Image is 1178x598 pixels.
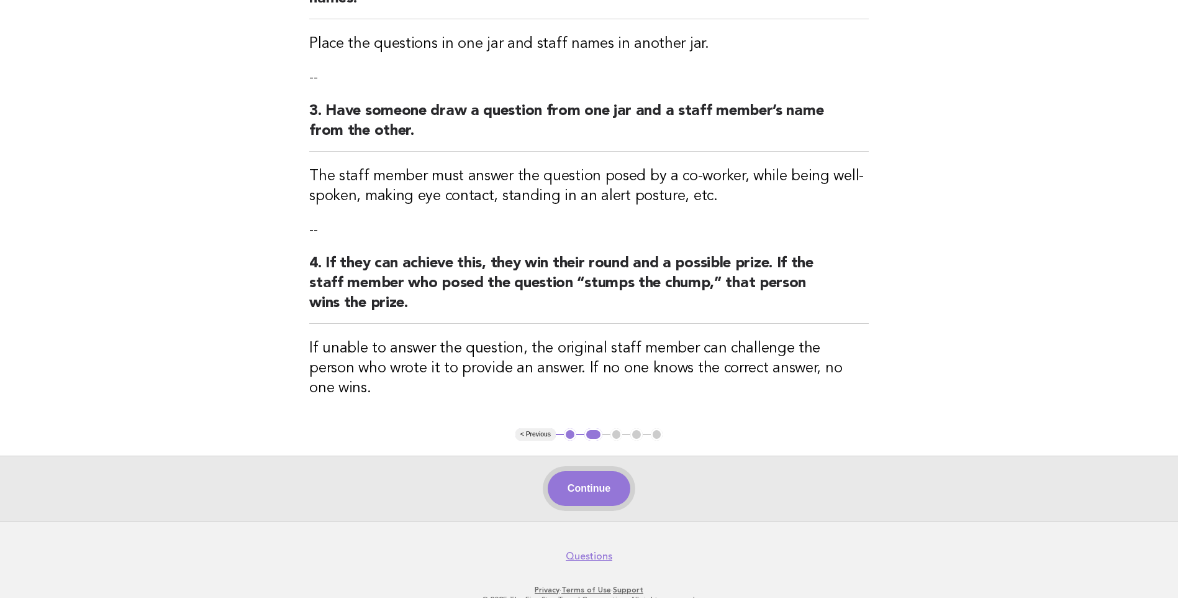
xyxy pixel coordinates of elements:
[309,221,869,239] p: --
[209,585,969,595] p: · ·
[309,101,869,152] h2: 3. Have someone draw a question from one jar and a staff member’s name from the other.
[309,167,869,206] h3: The staff member must answer the question posed by a co-worker, while being well-spoken, making e...
[548,471,630,506] button: Continue
[309,339,869,398] h3: If unable to answer the question, the original staff member can challenge the person who wrote it...
[584,428,602,441] button: 2
[309,69,869,86] p: --
[561,586,611,594] a: Terms of Use
[566,550,612,563] a: Questions
[613,586,643,594] a: Support
[535,586,560,594] a: Privacy
[515,428,556,441] button: < Previous
[564,428,576,441] button: 1
[309,254,869,324] h2: 4. If they can achieve this, they win their round and a possible prize. If the staff member who p...
[309,34,869,54] h3: Place the questions in one jar and staff names in another jar.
